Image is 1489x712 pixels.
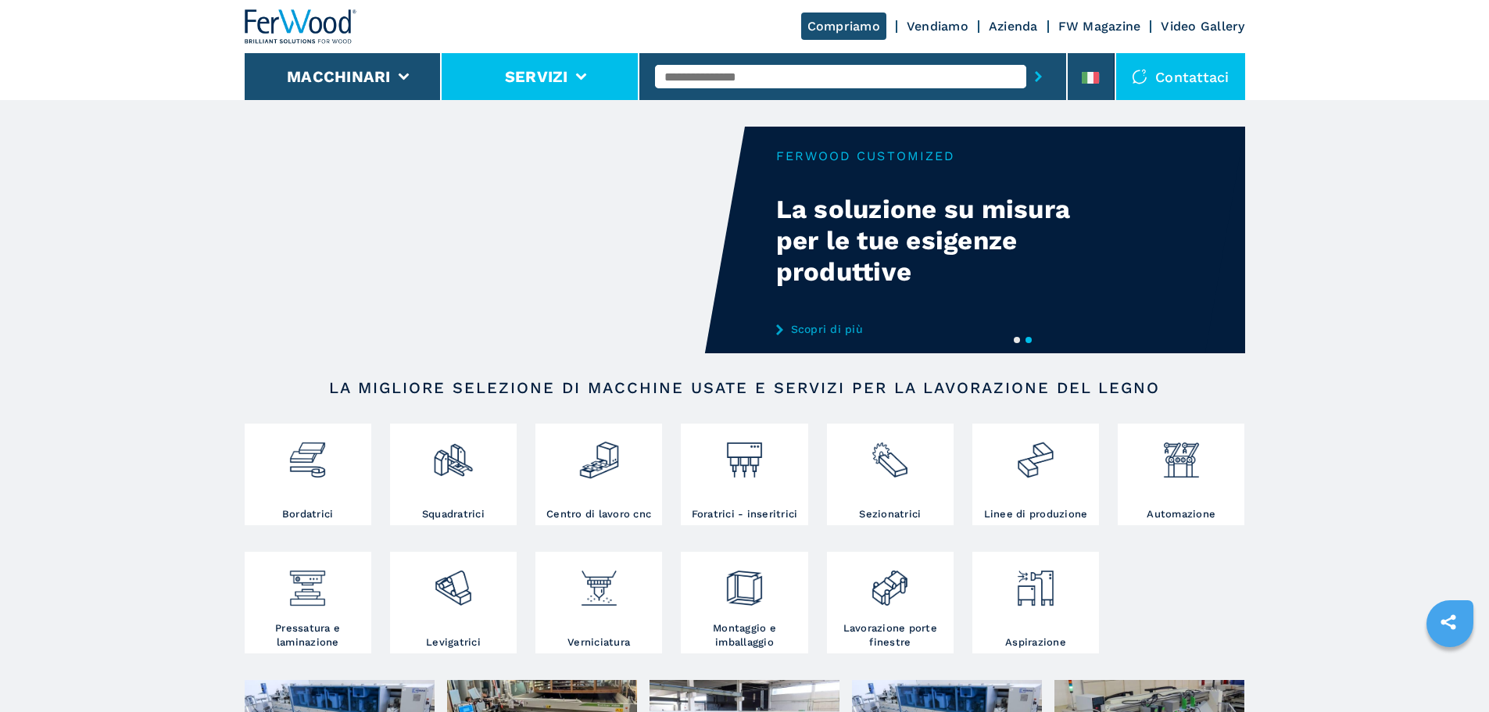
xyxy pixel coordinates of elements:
[1423,642,1477,700] iframe: Chat
[426,635,481,649] h3: Levigatrici
[972,552,1099,653] a: Aspirazione
[831,621,950,649] h3: Lavorazione porte finestre
[1005,635,1066,649] h3: Aspirazione
[692,507,798,521] h3: Foratrici - inseritrici
[776,323,1083,335] a: Scopri di più
[249,621,367,649] h3: Pressatura e laminazione
[907,19,968,34] a: Vendiamo
[546,507,651,521] h3: Centro di lavoro cnc
[681,552,807,653] a: Montaggio e imballaggio
[827,552,954,653] a: Lavorazione porte finestre
[724,556,765,609] img: montaggio_imballaggio_2.png
[578,556,620,609] img: verniciatura_1.png
[505,67,568,86] button: Servizi
[422,507,485,521] h3: Squadratrici
[685,621,804,649] h3: Montaggio e imballaggio
[245,9,357,44] img: Ferwood
[282,507,334,521] h3: Bordatrici
[535,552,662,653] a: Verniciatura
[390,552,517,653] a: Levigatrici
[287,67,391,86] button: Macchinari
[1058,19,1141,34] a: FW Magazine
[245,552,371,653] a: Pressatura e laminazione
[681,424,807,525] a: Foratrici - inseritrici
[245,424,371,525] a: Bordatrici
[432,428,474,481] img: squadratrici_2.png
[287,556,328,609] img: pressa-strettoia.png
[1429,603,1468,642] a: sharethis
[859,507,921,521] h3: Sezionatrici
[1015,428,1056,481] img: linee_di_produzione_2.png
[827,424,954,525] a: Sezionatrici
[1116,53,1245,100] div: Contattaci
[1118,424,1244,525] a: Automazione
[724,428,765,481] img: foratrici_inseritrici_2.png
[1161,19,1244,34] a: Video Gallery
[287,428,328,481] img: bordatrici_1.png
[567,635,630,649] h3: Verniciatura
[245,127,745,353] video: Your browser does not support the video tag.
[989,19,1038,34] a: Azienda
[1132,69,1147,84] img: Contattaci
[295,378,1195,397] h2: LA MIGLIORE SELEZIONE DI MACCHINE USATE E SERVIZI PER LA LAVORAZIONE DEL LEGNO
[869,428,911,481] img: sezionatrici_2.png
[1014,337,1020,343] button: 1
[1025,337,1032,343] button: 2
[1147,507,1215,521] h3: Automazione
[578,428,620,481] img: centro_di_lavoro_cnc_2.png
[801,13,886,40] a: Compriamo
[972,424,1099,525] a: Linee di produzione
[535,424,662,525] a: Centro di lavoro cnc
[390,424,517,525] a: Squadratrici
[869,556,911,609] img: lavorazione_porte_finestre_2.png
[1026,59,1051,95] button: submit-button
[1015,556,1056,609] img: aspirazione_1.png
[984,507,1088,521] h3: Linee di produzione
[432,556,474,609] img: levigatrici_2.png
[1161,428,1202,481] img: automazione.png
